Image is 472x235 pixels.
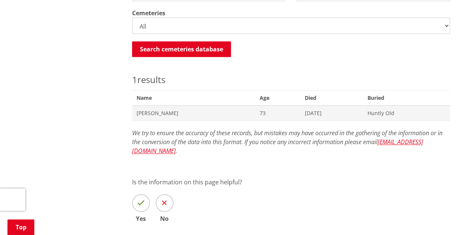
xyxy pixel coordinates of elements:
[260,109,296,117] span: 73
[132,105,450,121] a: [PERSON_NAME] 73 [DATE] Huntly Old
[137,109,251,117] span: [PERSON_NAME]
[367,109,445,117] span: Huntly Old
[132,129,443,155] em: We try to ensure the accuracy of these records, but mistakes may have occurred in the gathering o...
[300,90,363,105] span: Died
[132,138,423,155] a: [EMAIL_ADDRESS][DOMAIN_NAME]
[132,73,137,86] span: 1
[156,216,174,222] span: No
[132,41,231,57] button: Search cemeteries database
[132,90,255,105] span: Name
[132,73,450,86] p: results
[363,90,450,105] span: Buried
[132,178,450,187] p: Is the information on this page helpful?
[132,216,150,222] span: Yes
[7,219,34,235] a: Top
[438,204,465,231] iframe: Messenger Launcher
[255,90,300,105] span: Age
[305,109,358,117] span: [DATE]
[132,9,165,18] label: Cemeteries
